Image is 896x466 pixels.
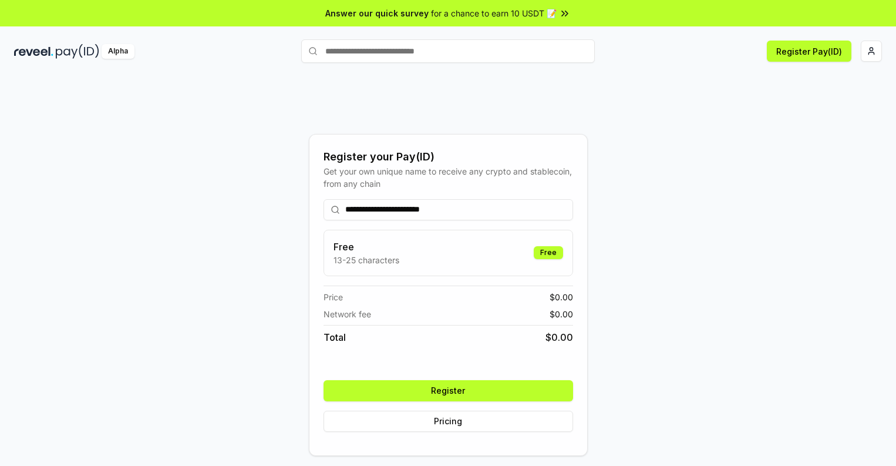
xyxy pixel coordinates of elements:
[102,44,134,59] div: Alpha
[334,240,399,254] h3: Free
[550,308,573,320] span: $ 0.00
[14,44,53,59] img: reveel_dark
[324,380,573,401] button: Register
[550,291,573,303] span: $ 0.00
[767,41,851,62] button: Register Pay(ID)
[324,411,573,432] button: Pricing
[56,44,99,59] img: pay_id
[431,7,557,19] span: for a chance to earn 10 USDT 📝
[324,291,343,303] span: Price
[324,330,346,344] span: Total
[324,149,573,165] div: Register your Pay(ID)
[324,308,371,320] span: Network fee
[325,7,429,19] span: Answer our quick survey
[534,246,563,259] div: Free
[334,254,399,266] p: 13-25 characters
[324,165,573,190] div: Get your own unique name to receive any crypto and stablecoin, from any chain
[545,330,573,344] span: $ 0.00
